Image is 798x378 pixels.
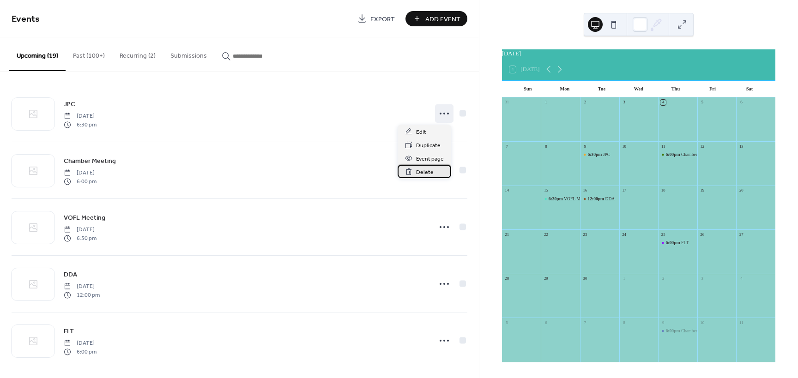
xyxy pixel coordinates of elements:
span: 6:30pm [549,196,564,202]
span: 6:30pm [587,151,603,157]
div: Chamber Meeting [681,328,713,334]
div: 6 [543,320,549,325]
div: 29 [543,276,549,282]
div: FLT [658,240,697,246]
div: [DATE] [502,49,775,58]
span: [DATE] [64,169,97,177]
div: 14 [504,188,510,193]
div: DDA [605,196,615,202]
div: 3 [621,100,627,105]
div: Wed [620,81,657,97]
div: 28 [504,276,510,282]
span: 6:30 pm [64,234,97,242]
div: 1 [621,276,627,282]
div: 11 [738,320,744,325]
span: Event page [416,154,444,164]
div: 19 [700,188,705,193]
div: 16 [582,188,588,193]
a: DDA [64,269,77,280]
span: DDA [64,270,77,280]
div: 20 [738,188,744,193]
div: 22 [543,232,549,237]
div: Chamber Meeting [658,151,697,157]
div: 30 [582,276,588,282]
div: Sat [731,81,768,97]
span: 6:00 pm [64,348,97,356]
span: Export [370,14,395,24]
div: 15 [543,188,549,193]
div: Tue [583,81,620,97]
div: VOFL Meeting [564,196,591,202]
span: FLT [64,327,74,336]
div: 18 [660,188,666,193]
div: 1 [543,100,549,105]
a: FLT [64,326,74,336]
span: 12:00 pm [64,291,100,299]
span: 6:00pm [666,328,681,334]
div: 2 [660,276,666,282]
div: 8 [621,320,627,325]
div: 12 [700,144,705,149]
div: 10 [700,320,705,325]
div: 7 [504,144,510,149]
span: Edit [416,127,426,137]
div: 21 [504,232,510,237]
span: 6:00pm [666,240,681,246]
button: Submissions [163,37,214,70]
div: Mon [546,81,583,97]
a: Export [351,11,402,26]
div: JPC [580,151,619,157]
div: 24 [621,232,627,237]
span: Delete [416,168,434,177]
a: Chamber Meeting [64,156,116,166]
button: Past (100+) [66,37,112,70]
div: 5 [504,320,510,325]
span: 12:00pm [587,196,605,202]
div: 23 [582,232,588,237]
div: 4 [738,276,744,282]
button: Recurring (2) [112,37,163,70]
div: Sun [509,81,546,97]
div: 8 [543,144,549,149]
div: Thu [657,81,694,97]
div: Chamber Meeting [658,328,697,334]
div: Fri [694,81,731,97]
div: 13 [738,144,744,149]
div: 4 [660,100,666,105]
span: [DATE] [64,112,97,120]
div: 11 [660,144,666,149]
div: 26 [700,232,705,237]
a: JPC [64,99,75,109]
div: JPC [603,151,610,157]
div: 25 [660,232,666,237]
span: JPC [64,100,75,109]
div: 31 [504,100,510,105]
span: 6:00 pm [64,177,97,186]
div: VOFL Meeting [541,196,580,202]
div: 9 [582,144,588,149]
div: 7 [582,320,588,325]
span: [DATE] [64,339,97,348]
div: DDA [580,196,619,202]
span: Duplicate [416,141,441,150]
div: Chamber Meeting [681,151,713,157]
div: FLT [681,240,689,246]
div: 5 [700,100,705,105]
span: Events [12,10,40,28]
span: Add Event [425,14,460,24]
div: 10 [621,144,627,149]
div: 27 [738,232,744,237]
div: 9 [660,320,666,325]
span: VOFL Meeting [64,213,105,223]
button: Upcoming (19) [9,37,66,71]
button: Add Event [405,11,467,26]
a: VOFL Meeting [64,212,105,223]
span: [DATE] [64,226,97,234]
span: [DATE] [64,282,100,291]
span: 6:30 pm [64,120,97,129]
div: 3 [700,276,705,282]
div: 6 [738,100,744,105]
div: 17 [621,188,627,193]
